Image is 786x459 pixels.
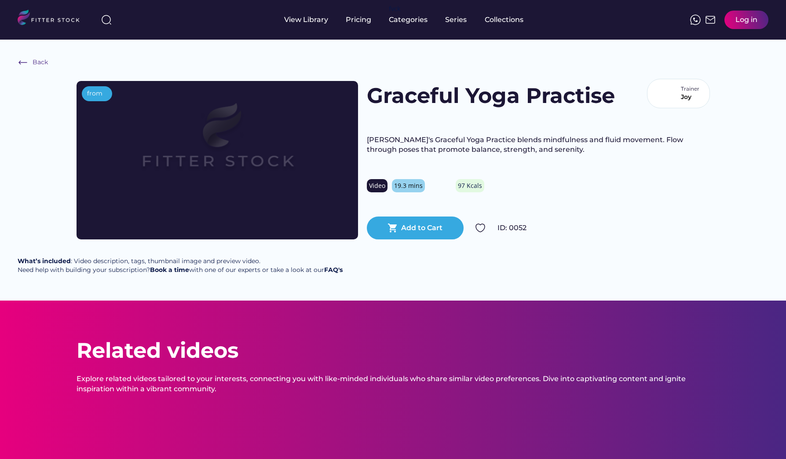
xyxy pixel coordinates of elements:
[324,266,343,274] a: FAQ's
[497,223,710,233] div: ID: 0052
[284,15,328,25] div: View Library
[105,81,330,208] img: Frame%2079%20%281%29.svg
[394,181,423,190] div: 19.3 mins
[77,374,710,394] div: Explore related videos tailored to your interests, connecting you with like-minded individuals wh...
[18,257,343,274] div: : Video description, tags, thumbnail image and preview video. Need help with building your subscr...
[77,336,238,365] div: Related videos
[654,83,676,104] img: yH5BAEAAAAALAAAAAABAAEAAAIBRAA7
[18,257,71,265] strong: What’s included
[389,15,428,25] div: Categories
[87,89,102,98] div: from
[367,81,615,110] h1: Graceful Yoga Practise
[18,10,87,28] img: LOGO.svg
[690,15,701,25] img: meteor-icons_whatsapp%20%281%29.svg
[735,15,757,25] div: Log in
[681,85,703,93] div: Trainer
[18,57,28,68] img: Frame%20%286%29.svg
[33,58,48,67] div: Back
[367,135,710,155] div: [PERSON_NAME]'s Graceful Yoga Practice blends mindfulness and fluid movement. Flow through poses ...
[485,15,523,25] div: Collections
[705,15,716,25] img: Frame%2051.svg
[475,223,486,233] img: Group%201000002324.svg
[101,15,112,25] img: search-normal%203.svg
[388,223,398,233] button: shopping_cart
[445,15,467,25] div: Series
[369,181,385,190] div: Video
[150,266,189,274] a: Book a time
[389,4,400,13] div: fvck
[401,223,442,233] div: Add to Cart
[346,15,371,25] div: Pricing
[681,93,691,102] div: Joy
[458,181,482,190] div: 97 Kcals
